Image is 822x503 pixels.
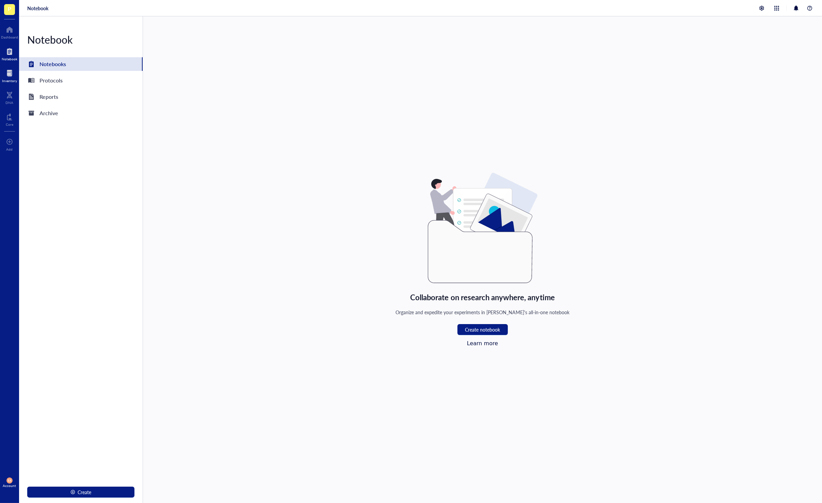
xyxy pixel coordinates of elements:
a: Archive [19,106,143,120]
a: DNA [6,90,14,105]
span: Create [78,489,92,495]
a: Notebook [2,46,17,61]
button: Create [27,487,134,498]
span: Create notebook [465,327,500,332]
a: Notebooks [19,57,143,71]
a: Dashboard [1,24,18,39]
button: Create notebook [457,324,508,335]
a: Core [6,111,13,126]
img: Empty state [428,173,537,283]
div: Protocols [39,76,63,85]
div: Notebook [19,33,143,46]
a: Learn more [467,340,498,347]
div: DNA [6,101,14,105]
a: Inventory [2,68,17,83]
span: EA [8,479,11,482]
div: Core [6,122,13,126]
a: Notebook [27,5,48,11]
div: Inventory [2,79,17,83]
div: Notebook [2,57,17,61]
a: Protocols [19,74,143,87]
div: Organize and expedite your experiments in [PERSON_NAME]'s all-in-one notebook [396,308,569,316]
div: Add [6,147,13,151]
div: Reports [39,92,58,102]
div: Dashboard [1,35,18,39]
div: Account [3,484,16,488]
div: Archive [39,108,58,118]
span: P [8,4,11,13]
div: Notebooks [39,59,66,69]
div: Collaborate on research anywhere, anytime [410,291,555,303]
a: Reports [19,90,143,104]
